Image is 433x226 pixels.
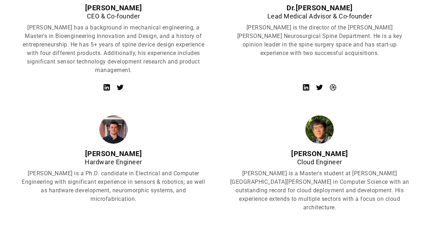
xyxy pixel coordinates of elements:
div: Hardware Engineer [22,158,205,166]
div: Dr. [228,4,411,12]
strong: [PERSON_NAME] [296,4,353,12]
div: CEO & Co-founder [22,12,205,21]
div: Cloud Engineer [228,158,411,166]
div: [PERSON_NAME] [22,4,205,12]
p: [PERSON_NAME] has a background in mechanical engineering, a Master's in Bioengineering Innovation... [22,23,205,75]
div: [PERSON_NAME] [22,149,205,158]
div: [PERSON_NAME] [228,149,411,158]
div: Lead Medical Advisor & Co-founder [228,12,411,21]
p: [PERSON_NAME] is the director of the [PERSON_NAME] [PERSON_NAME] Neurosurgical Spine Department. ... [228,23,411,57]
p: [PERSON_NAME] is a Master's student at [PERSON_NAME][GEOGRAPHIC_DATA][PERSON_NAME] in Computer Sc... [228,169,411,212]
p: [PERSON_NAME] is a Ph.D. candidate in Electrical and Computer Engineering with significant experi... [22,169,205,203]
